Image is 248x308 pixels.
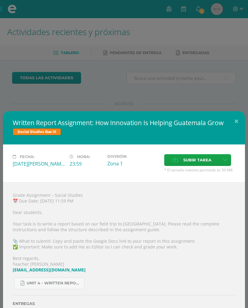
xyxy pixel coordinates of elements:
[13,301,235,306] label: Entregas
[13,118,235,127] h2: Written Report Assignment: How Innovation Is Helping Guatemala Grow
[183,154,211,166] span: Subir tarea
[27,281,81,286] span: Unit 4 - Written Report Assignment_ How Innovation Is Helping [GEOGRAPHIC_DATA] Grow.pdf
[13,160,65,167] div: [DATE][PERSON_NAME]
[20,154,34,159] span: Fecha:
[228,111,245,132] button: Close (Esc)
[107,160,159,167] div: Zona 1
[13,267,86,273] a: [EMAIL_ADDRESS][DOMAIN_NAME]
[14,277,84,289] a: Unit 4 - Written Report Assignment_ How Innovation Is Helping [GEOGRAPHIC_DATA] Grow.pdf
[13,128,61,135] span: Social Studies Bas III
[70,160,103,167] div: 23:59
[164,167,235,173] span: * El tamaño máximo permitido es 50 MB
[77,154,90,159] span: Hora:
[107,154,159,159] label: División:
